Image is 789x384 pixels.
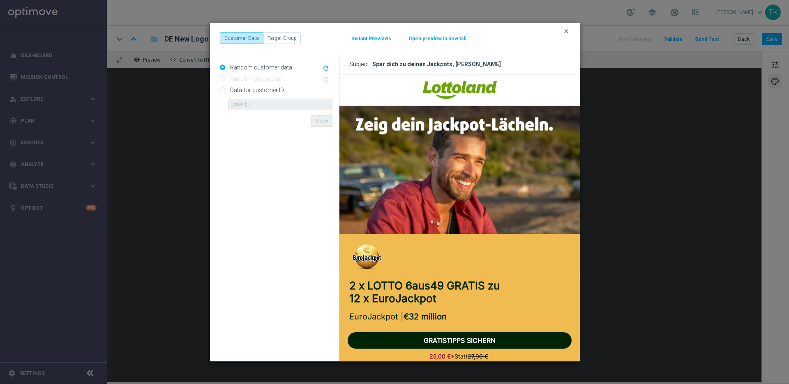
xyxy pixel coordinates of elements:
label: Random customer data [228,64,292,71]
span: Subject: [349,60,372,68]
span: GRATISTIPPS SICHERN [84,262,156,270]
a: GRATISTIPPS SICHERN [8,263,232,270]
i: refresh [322,65,330,72]
p: EuroJackpot | [10,237,231,247]
img: EuroJackpot [13,168,42,197]
span: 2 x LOTTO 6aus49 GRATIS zu 12 x EuroJackpot [10,205,160,230]
button: Customer Data [220,32,263,44]
button: Show [311,115,332,127]
button: Target Group [263,32,301,44]
button: clear [563,28,572,35]
button: Instant Previews [351,35,392,42]
button: refresh [321,64,332,74]
strong: €32 million [64,237,107,247]
i: clear [563,28,570,35]
button: Open preview in new tab [408,35,467,42]
div: Spar dich zu deinen Jackpots, [PERSON_NAME] [372,60,501,68]
span: 27,90 € [128,278,149,285]
span: Statt [115,278,150,285]
label: Random visitor data [228,75,283,83]
label: Data for customer ID: [228,86,285,94]
img: Lottoland [83,7,157,25]
strong: 25,00 €* [90,278,115,285]
div: ... [220,32,301,44]
input: Enter ID [228,99,332,110]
